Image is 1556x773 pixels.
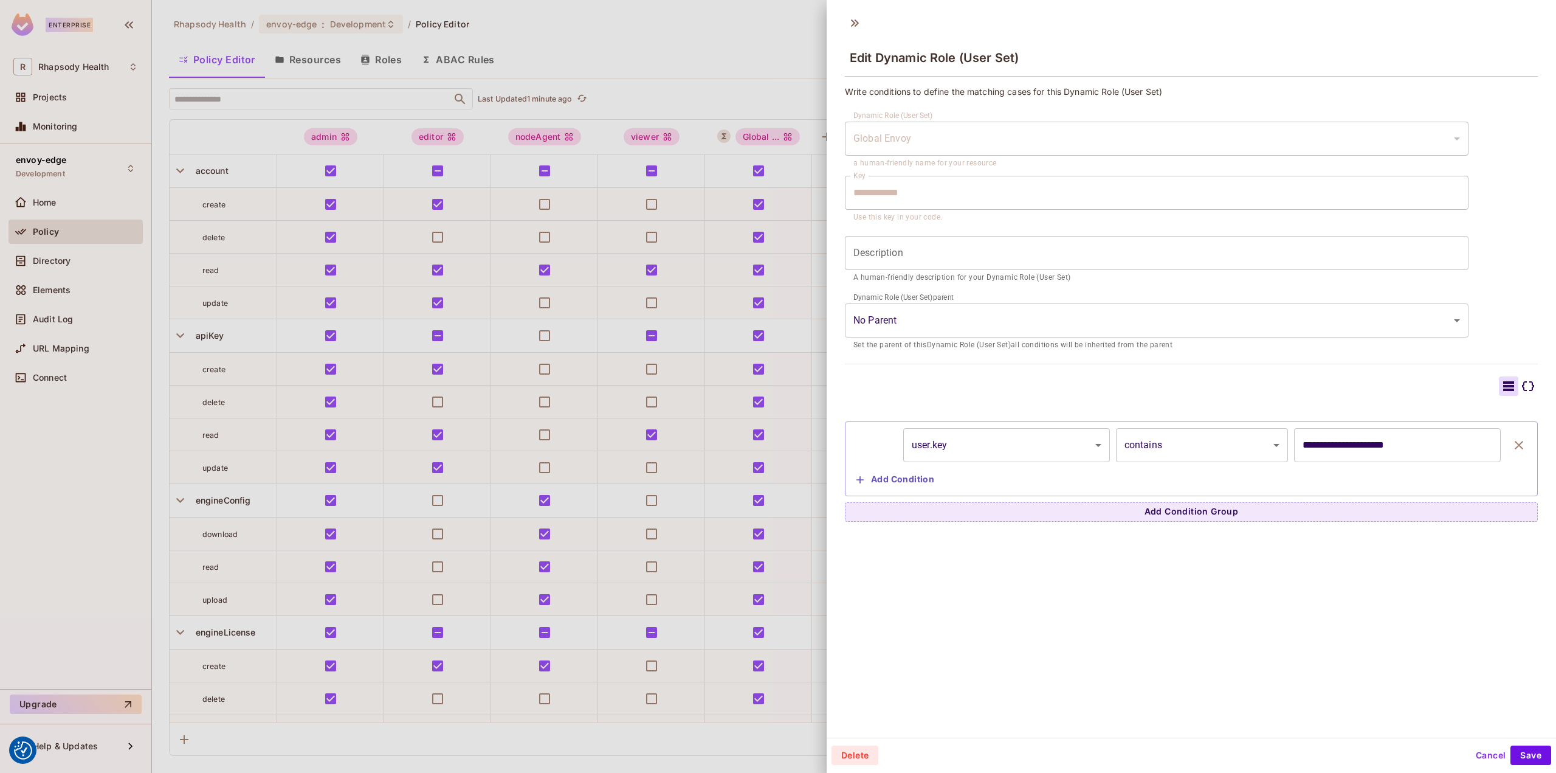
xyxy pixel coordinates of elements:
[845,502,1538,522] button: Add Condition Group
[845,86,1538,97] p: Write conditions to define the matching cases for this Dynamic Role (User Set)
[853,170,866,181] label: Key
[1116,428,1289,462] div: contains
[845,122,1468,156] div: Without label
[903,428,1110,462] div: user.key
[831,746,878,765] button: Delete
[853,212,1460,224] p: Use this key in your code.
[1510,746,1551,765] button: Save
[1471,746,1510,765] button: Cancel
[853,272,1460,284] p: A human-friendly description for your Dynamic Role (User Set)
[850,50,1019,65] span: Edit Dynamic Role (User Set)
[14,741,32,760] img: Revisit consent button
[14,741,32,760] button: Consent Preferences
[853,110,933,120] label: Dynamic Role (User Set)
[852,470,939,490] button: Add Condition
[853,158,1460,170] p: a human-friendly name for your resource
[853,292,954,302] label: Dynamic Role (User Set) parent
[845,303,1468,338] div: Without label
[853,339,1460,352] p: Set the parent of this Dynamic Role (User Set) all conditions will be inherited from the parent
